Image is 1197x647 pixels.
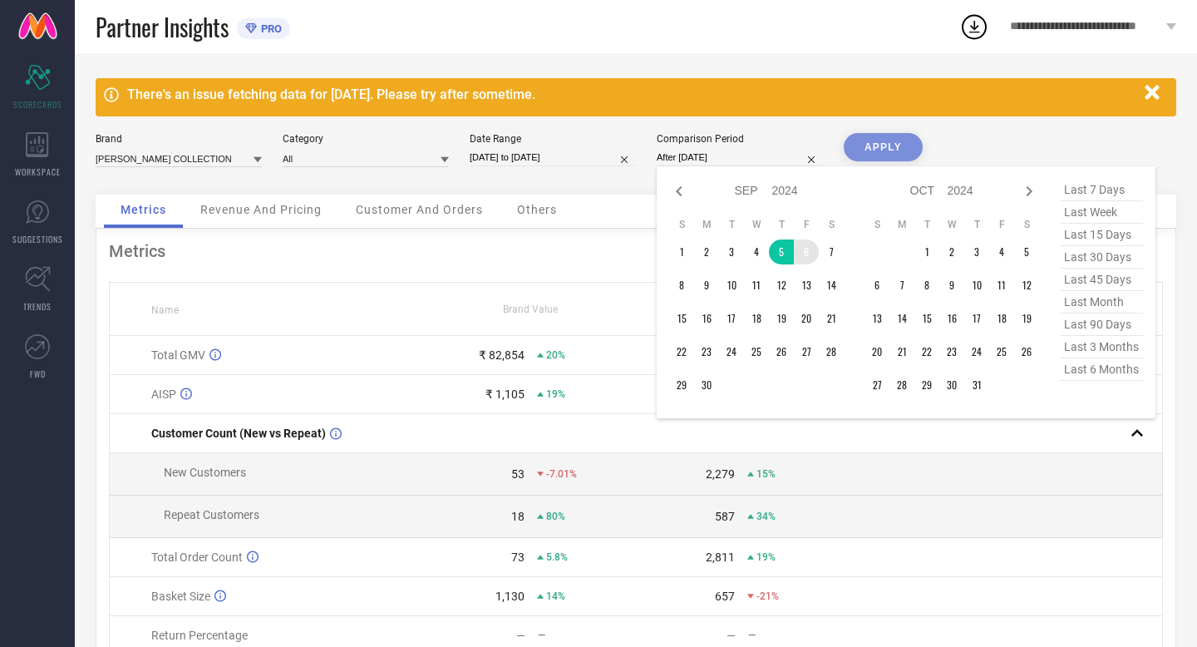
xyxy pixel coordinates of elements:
span: TRENDS [23,300,52,313]
th: Sunday [864,218,889,231]
th: Tuesday [914,218,939,231]
td: Tue Oct 15 2024 [914,306,939,331]
th: Saturday [1014,218,1039,231]
td: Sat Sep 07 2024 [819,240,844,264]
span: -7.01% [546,468,577,480]
span: last 45 days [1060,269,1143,291]
td: Sat Oct 05 2024 [1014,240,1039,264]
td: Fri Oct 18 2024 [989,306,1014,331]
span: PRO [257,22,282,35]
td: Sun Sep 01 2024 [669,240,694,264]
div: ₹ 82,854 [479,348,525,362]
span: last 30 days [1060,246,1143,269]
td: Wed Sep 04 2024 [744,240,769,264]
span: last 7 days [1060,179,1143,201]
td: Wed Sep 25 2024 [744,339,769,364]
td: Sat Sep 28 2024 [819,339,844,364]
span: WORKSPACE [15,165,61,178]
div: ₹ 1,105 [485,388,525,401]
div: Previous month [669,181,689,201]
span: Customer Count (New vs Repeat) [151,427,326,440]
input: Select comparison period [657,149,823,166]
td: Sun Sep 08 2024 [669,273,694,298]
span: SUGGESTIONS [12,233,63,245]
div: 73 [511,551,525,564]
td: Mon Sep 02 2024 [694,240,719,264]
span: Return Percentage [151,629,248,642]
td: Thu Oct 10 2024 [964,273,989,298]
div: Metrics [109,241,1163,261]
td: Wed Oct 09 2024 [939,273,964,298]
td: Tue Sep 03 2024 [719,240,744,264]
span: 80% [546,511,565,522]
td: Thu Sep 12 2024 [769,273,794,298]
span: New Customers [164,466,246,479]
td: Mon Oct 14 2024 [889,306,914,331]
span: last 90 days [1060,314,1143,336]
span: 19% [546,388,565,400]
th: Wednesday [744,218,769,231]
td: Wed Oct 16 2024 [939,306,964,331]
th: Tuesday [719,218,744,231]
td: Mon Sep 16 2024 [694,306,719,331]
div: 18 [511,510,525,523]
td: Tue Sep 17 2024 [719,306,744,331]
span: Partner Insights [96,10,229,44]
span: last 3 months [1060,336,1143,358]
span: 15% [756,468,776,480]
div: Category [283,133,449,145]
td: Sun Sep 29 2024 [669,373,694,398]
td: Fri Oct 11 2024 [989,273,1014,298]
div: Date Range [470,133,636,145]
td: Thu Oct 31 2024 [964,373,989,398]
td: Thu Oct 03 2024 [964,240,989,264]
div: Open download list [959,12,989,42]
div: 1,130 [495,590,525,603]
td: Sat Sep 21 2024 [819,306,844,331]
td: Sun Sep 22 2024 [669,339,694,364]
span: last 6 months [1060,358,1143,381]
td: Sat Sep 14 2024 [819,273,844,298]
span: last 15 days [1060,224,1143,246]
td: Mon Oct 07 2024 [889,273,914,298]
span: Repeat Customers [164,508,259,521]
td: Wed Sep 18 2024 [744,306,769,331]
td: Mon Oct 21 2024 [889,339,914,364]
td: Tue Oct 22 2024 [914,339,939,364]
td: Wed Oct 23 2024 [939,339,964,364]
td: Mon Sep 23 2024 [694,339,719,364]
th: Friday [794,218,819,231]
td: Tue Sep 10 2024 [719,273,744,298]
td: Thu Sep 19 2024 [769,306,794,331]
td: Thu Sep 05 2024 [769,240,794,264]
td: Thu Oct 17 2024 [964,306,989,331]
td: Tue Sep 24 2024 [719,339,744,364]
span: Brand Value [503,304,558,315]
span: AISP [151,388,176,401]
th: Wednesday [939,218,964,231]
div: — [516,629,525,642]
div: There's an issue fetching data for [DATE]. Please try after sometime. [127,86,1136,102]
div: 2,811 [706,551,735,564]
input: Select date range [470,149,636,166]
div: — [727,629,736,642]
span: 19% [756,551,776,563]
td: Thu Sep 26 2024 [769,339,794,364]
div: 2,279 [706,467,735,481]
div: 53 [511,467,525,481]
div: — [748,630,845,641]
th: Thursday [769,218,794,231]
th: Monday [694,218,719,231]
td: Sat Oct 26 2024 [1014,339,1039,364]
div: Brand [96,133,262,145]
span: Metrics [121,203,166,216]
td: Fri Sep 27 2024 [794,339,819,364]
td: Fri Sep 13 2024 [794,273,819,298]
span: -21% [756,590,779,602]
div: 657 [715,590,735,603]
td: Thu Oct 24 2024 [964,339,989,364]
th: Monday [889,218,914,231]
span: 5.8% [546,551,568,563]
span: Name [151,304,179,316]
td: Fri Sep 20 2024 [794,306,819,331]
